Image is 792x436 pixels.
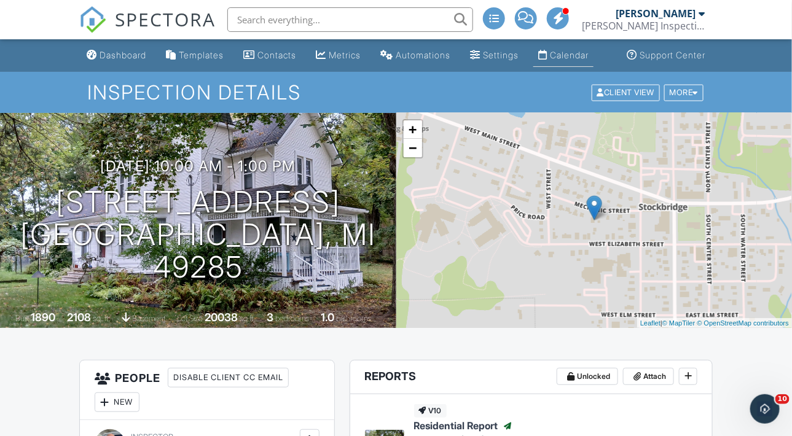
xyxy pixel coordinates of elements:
[311,44,366,67] a: Metrics
[82,44,151,67] a: Dashboard
[257,50,296,60] div: Contacts
[179,50,224,60] div: Templates
[697,319,789,327] a: © OpenStreetMap contributors
[622,44,710,67] a: Support Center
[321,311,334,324] div: 1.0
[640,319,661,327] a: Leaflet
[267,311,273,324] div: 3
[775,394,790,404] span: 10
[227,7,473,32] input: Search everything...
[336,314,371,323] span: bathrooms
[750,394,780,424] iframe: Intercom live chat
[20,186,377,283] h1: [STREET_ADDRESS] [GEOGRAPHIC_DATA], MI 49285
[80,360,334,420] h3: People
[205,311,238,324] div: 20038
[662,319,696,327] a: © MapTiler
[404,139,422,157] a: Zoom out
[15,314,29,323] span: Built
[161,44,229,67] a: Templates
[95,392,139,412] div: New
[616,7,696,20] div: [PERSON_NAME]
[329,50,361,60] div: Metrics
[168,368,289,387] div: Disable Client CC Email
[115,6,216,32] span: SPECTORA
[375,44,455,67] a: Automations (Advanced)
[637,318,792,329] div: |
[533,44,594,67] a: Calendar
[664,84,704,101] div: More
[31,311,55,324] div: 1890
[67,311,91,324] div: 2108
[79,17,216,42] a: SPECTORA
[590,87,663,96] a: Client View
[100,158,296,174] h3: [DATE] 10:00 am - 1:00 pm
[592,84,660,101] div: Client View
[87,82,705,103] h1: Inspection Details
[240,314,255,323] span: sq.ft.
[582,20,705,32] div: McNamara Inspections
[275,314,309,323] span: bedrooms
[238,44,301,67] a: Contacts
[396,50,450,60] div: Automations
[132,314,165,323] span: basement
[100,50,146,60] div: Dashboard
[93,314,110,323] span: sq. ft.
[404,120,422,139] a: Zoom in
[465,44,523,67] a: Settings
[483,50,519,60] div: Settings
[79,6,106,33] img: The Best Home Inspection Software - Spectora
[177,314,203,323] span: Lot Size
[550,50,589,60] div: Calendar
[640,50,705,60] div: Support Center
